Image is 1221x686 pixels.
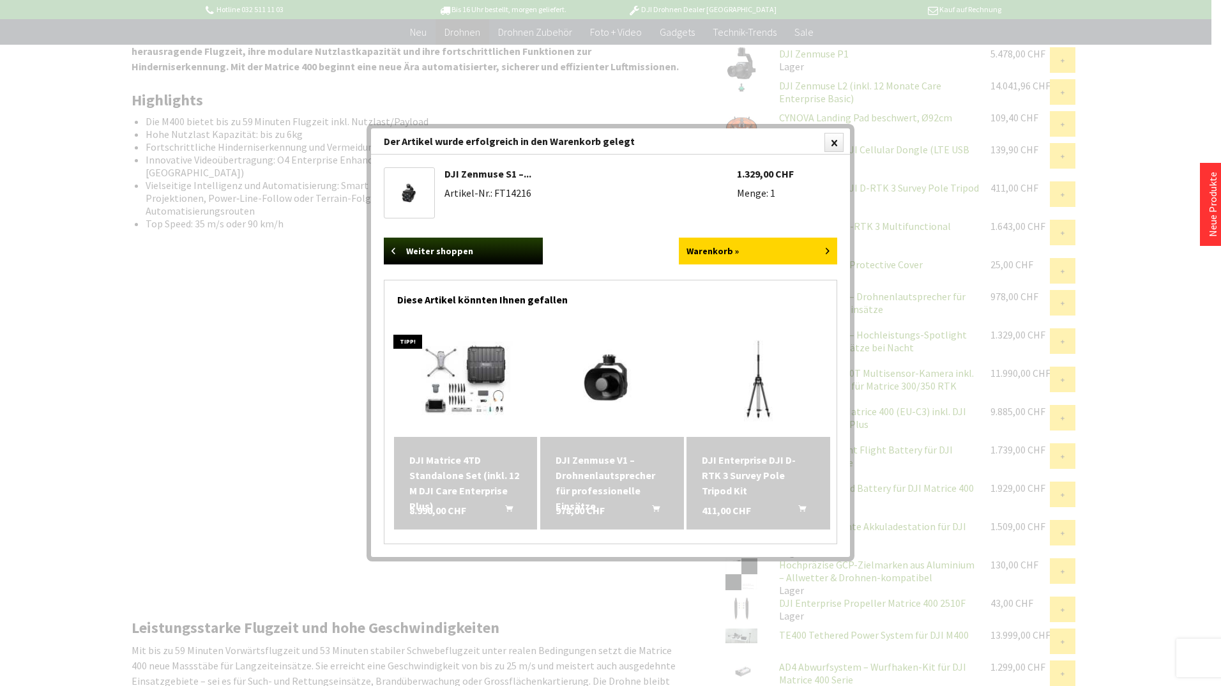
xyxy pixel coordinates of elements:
[702,452,815,498] a: DJI Enterprise DJI D-RTK 3 Survey Pole Tripod Kit 411,00 CHF In den Warenkorb
[686,326,830,434] img: DJI Enterprise DJI D-RTK 3 Survey Pole Tripod Kit
[540,326,684,434] img: DJI Zenmuse V1 – Drohnenlautsprecher für professionelle Einsätze
[397,280,824,312] div: Diese Artikel könnten Ihnen gefallen
[637,503,667,519] button: In den Warenkorb
[702,503,751,518] span: 411,00 CHF
[679,238,838,264] a: Warenkorb »
[388,177,431,210] img: DJI Zenmuse S1 – Hochleistungs-Spotlight für Drohneneinsätze bei Nacht
[702,452,815,498] div: DJI Enterprise DJI D-RTK 3 Survey Pole Tripod Kit
[737,187,838,199] li: Menge: 1
[384,238,543,264] a: Weiter shoppen
[783,503,814,519] button: In den Warenkorb
[409,503,466,518] span: 8.990,00 CHF
[409,452,522,514] a: DJI Matrice 4TD Standalone Set (inkl. 12 M DJI Care Enterprise Plus) 8.990,00 CHF In den Warenkorb
[409,452,522,514] div: DJI Matrice 4TD Standalone Set (inkl. 12 M DJI Care Enterprise Plus)
[444,167,531,180] a: DJI Zenmuse S1 –...
[737,167,838,180] li: 1.329,00 CHF
[371,128,850,155] div: Der Artikel wurde erfolgreich in den Warenkorb gelegt
[1206,172,1219,237] a: Neue Produkte
[490,503,520,519] button: In den Warenkorb
[556,452,669,514] a: DJI Zenmuse V1 – Drohnenlautsprecher für professionelle Einsätze 978,00 CHF In den Warenkorb
[444,187,737,199] li: Artikel-Nr.: FT14216
[556,503,605,518] span: 978,00 CHF
[394,328,538,431] img: DJI Matrice 4TD Standalone Set (inkl. 12 M DJI Care Enterprise Plus)
[556,452,669,514] div: DJI Zenmuse V1 – Drohnenlautsprecher für professionelle Einsätze
[388,171,431,215] a: DJI Zenmuse S1 – Hochleistungs-Spotlight für Drohneneinsätze bei Nacht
